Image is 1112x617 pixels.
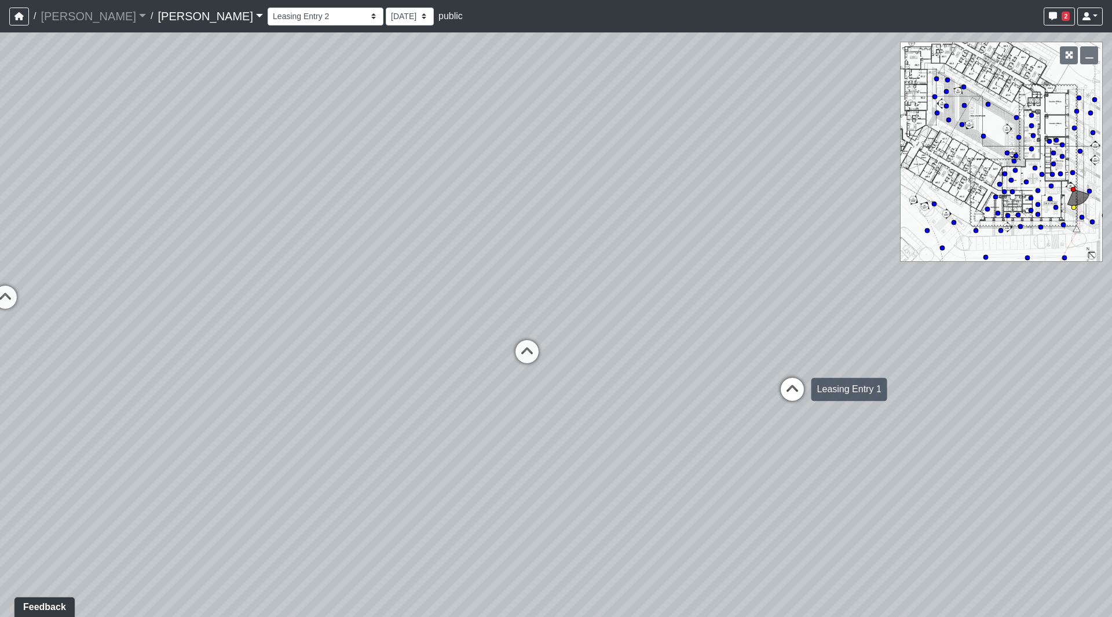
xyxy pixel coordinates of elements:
span: 2 [1062,12,1070,21]
span: / [146,5,158,28]
a: [PERSON_NAME] [41,5,146,28]
iframe: Ybug feedback widget [9,594,77,617]
a: [PERSON_NAME] [158,5,263,28]
span: public [438,11,463,21]
div: Leasing Entry 1 [811,378,887,401]
span: / [29,5,41,28]
button: 2 [1044,8,1075,25]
